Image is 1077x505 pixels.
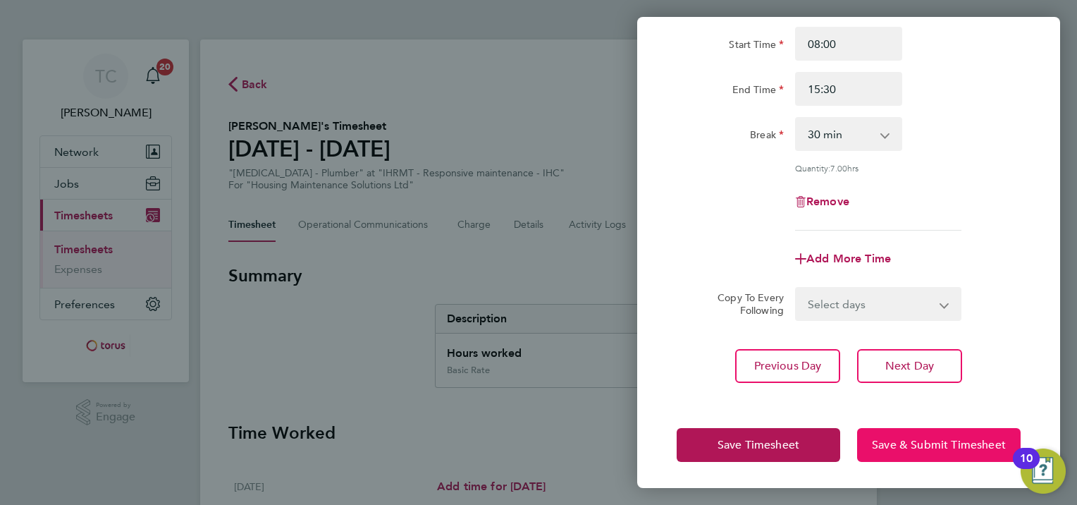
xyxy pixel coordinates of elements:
button: Add More Time [795,253,891,264]
span: Save & Submit Timesheet [872,438,1006,452]
button: Next Day [857,349,962,383]
button: Save & Submit Timesheet [857,428,1021,462]
input: E.g. 08:00 [795,27,902,61]
button: Save Timesheet [677,428,840,462]
span: Add More Time [806,252,891,265]
span: Previous Day [754,359,822,373]
div: 10 [1020,458,1033,477]
span: Save Timesheet [718,438,799,452]
button: Open Resource Center, 10 new notifications [1021,449,1066,494]
input: E.g. 18:00 [795,72,902,106]
label: Copy To Every Following [706,291,784,317]
label: Break [750,128,784,145]
span: 7.00 [830,162,847,174]
button: Previous Day [735,349,840,383]
label: Start Time [729,38,784,55]
span: Next Day [885,359,934,373]
span: Remove [806,195,849,208]
div: Quantity: hrs [795,162,961,174]
button: Remove [795,196,849,207]
label: End Time [732,83,784,100]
